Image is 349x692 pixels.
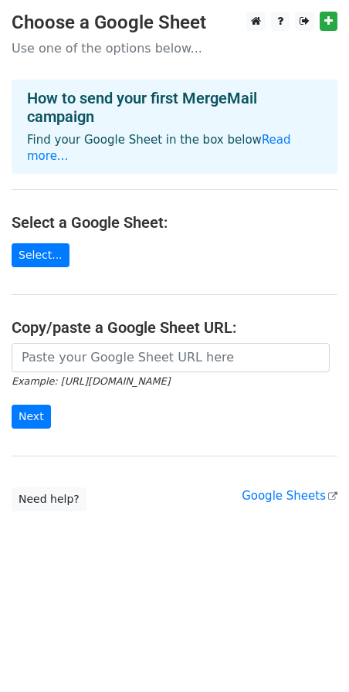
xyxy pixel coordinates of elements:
h4: How to send your first MergeMail campaign [27,89,322,126]
h4: Select a Google Sheet: [12,213,337,232]
a: Google Sheets [242,489,337,503]
a: Read more... [27,133,291,163]
small: Example: [URL][DOMAIN_NAME] [12,375,170,387]
input: Paste your Google Sheet URL here [12,343,330,372]
a: Need help? [12,487,86,511]
a: Select... [12,243,69,267]
p: Use one of the options below... [12,40,337,56]
p: Find your Google Sheet in the box below [27,132,322,165]
h3: Choose a Google Sheet [12,12,337,34]
input: Next [12,405,51,429]
h4: Copy/paste a Google Sheet URL: [12,318,337,337]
